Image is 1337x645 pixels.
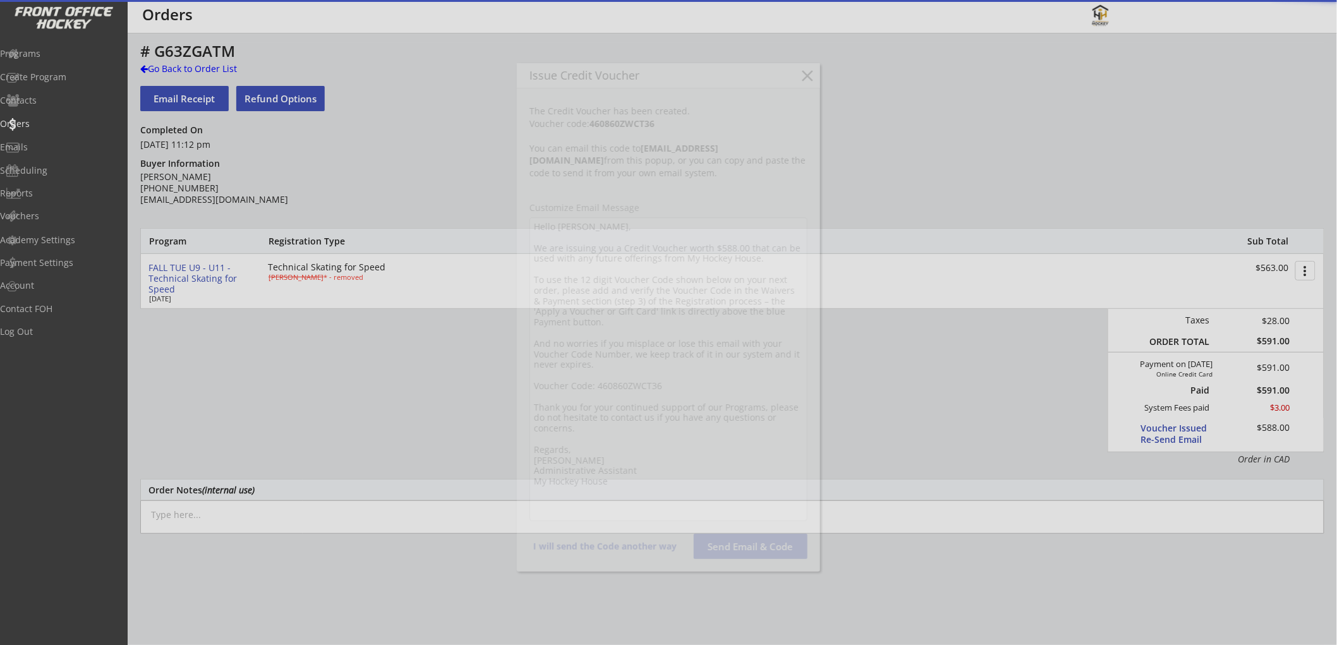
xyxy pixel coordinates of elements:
strong: [EMAIL_ADDRESS][DOMAIN_NAME] [529,142,718,167]
strong: 460860ZWCT36 [590,118,655,130]
button: I will send the Code another way [529,534,681,559]
div: The Credit Voucher has been created. Voucher code: You can email this code to from this popup, or... [529,105,808,179]
div: Customize Email Message [529,203,808,212]
div: Issue Credit Voucher [529,69,778,83]
button: Send Email & Code [694,534,808,559]
button: close [798,66,817,85]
